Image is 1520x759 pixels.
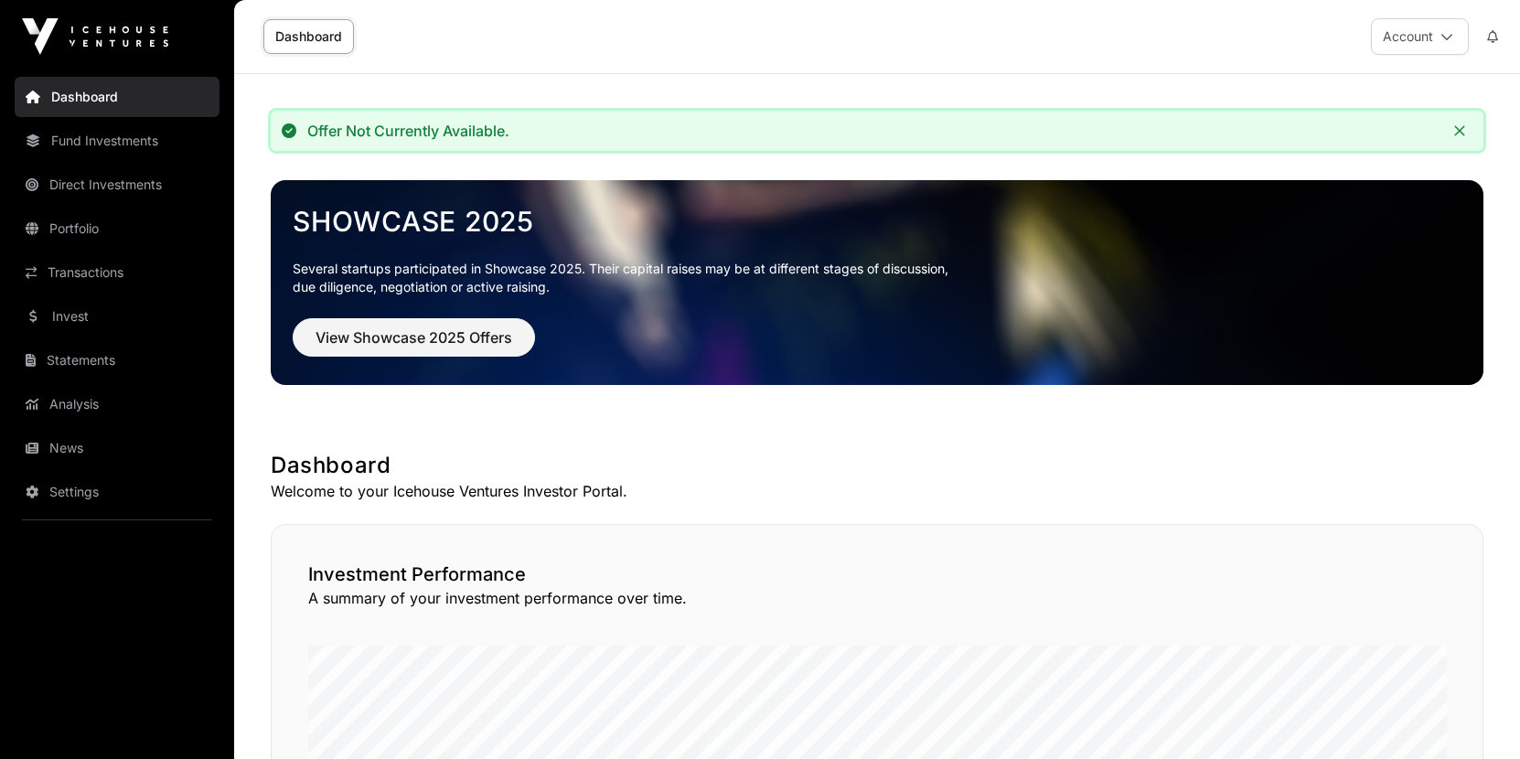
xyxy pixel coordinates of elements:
[293,260,1461,296] p: Several startups participated in Showcase 2025. Their capital raises may be at different stages o...
[308,561,1446,587] h2: Investment Performance
[22,18,168,55] img: Icehouse Ventures Logo
[1371,18,1469,55] button: Account
[271,451,1483,480] h1: Dashboard
[15,384,219,424] a: Analysis
[263,19,354,54] a: Dashboard
[271,180,1483,385] img: Showcase 2025
[15,252,219,293] a: Transactions
[15,428,219,468] a: News
[308,587,1446,609] p: A summary of your investment performance over time.
[293,318,535,357] button: View Showcase 2025 Offers
[1447,118,1472,144] button: Close
[15,121,219,161] a: Fund Investments
[293,337,535,355] a: View Showcase 2025 Offers
[15,340,219,380] a: Statements
[15,165,219,205] a: Direct Investments
[307,122,509,140] div: Offer Not Currently Available.
[15,208,219,249] a: Portfolio
[316,326,512,348] span: View Showcase 2025 Offers
[15,472,219,512] a: Settings
[15,296,219,337] a: Invest
[271,480,1483,502] p: Welcome to your Icehouse Ventures Investor Portal.
[293,205,1461,238] a: Showcase 2025
[15,77,219,117] a: Dashboard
